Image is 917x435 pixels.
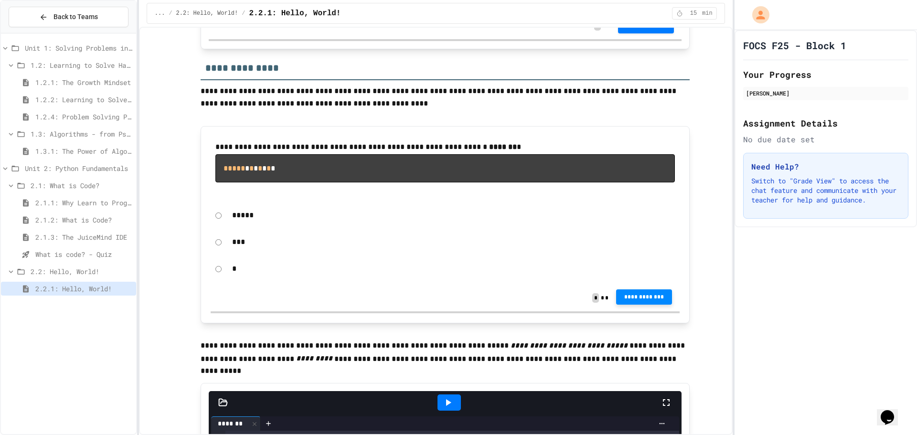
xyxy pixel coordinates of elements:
[751,161,900,172] h3: Need Help?
[742,4,772,26] div: My Account
[743,117,908,130] h2: Assignment Details
[35,249,132,259] span: What is code? - Quiz
[686,10,701,17] span: 15
[877,397,907,425] iframe: chat widget
[751,176,900,205] p: Switch to "Grade View" to access the chat feature and communicate with your teacher for help and ...
[35,232,132,242] span: 2.1.3: The JuiceMind IDE
[249,8,341,19] span: 2.2.1: Hello, World!
[746,89,906,97] div: [PERSON_NAME]
[35,198,132,208] span: 2.1.1: Why Learn to Program?
[743,68,908,81] h2: Your Progress
[242,10,245,17] span: /
[169,10,172,17] span: /
[25,163,132,173] span: Unit 2: Python Fundamentals
[176,10,238,17] span: 2.2: Hello, World!
[31,129,132,139] span: 1.3: Algorithms - from Pseudocode to Flowcharts
[702,10,713,17] span: min
[31,266,132,276] span: 2.2: Hello, World!
[35,112,132,122] span: 1.2.4: Problem Solving Practice
[35,146,132,156] span: 1.3.1: The Power of Algorithms
[53,12,98,22] span: Back to Teams
[31,180,132,191] span: 2.1: What is Code?
[35,215,132,225] span: 2.1.2: What is Code?
[31,60,132,70] span: 1.2: Learning to Solve Hard Problems
[35,77,132,87] span: 1.2.1: The Growth Mindset
[35,284,132,294] span: 2.2.1: Hello, World!
[9,7,128,27] button: Back to Teams
[155,10,165,17] span: ...
[35,95,132,105] span: 1.2.2: Learning to Solve Hard Problems
[25,43,132,53] span: Unit 1: Solving Problems in Computer Science
[743,134,908,145] div: No due date set
[743,39,846,52] h1: FOCS F25 - Block 1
